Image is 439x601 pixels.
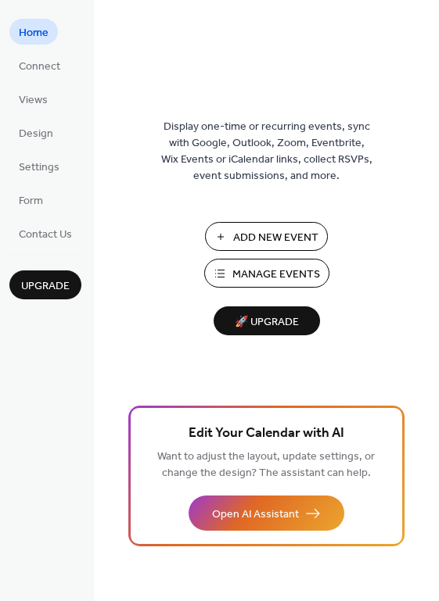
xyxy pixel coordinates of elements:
span: Display one-time or recurring events, sync with Google, Outlook, Zoom, Eventbrite, Wix Events or ... [161,119,372,184]
button: Open AI Assistant [189,495,344,531]
span: Open AI Assistant [212,506,299,523]
span: Design [19,126,53,142]
span: Edit Your Calendar with AI [189,423,344,445]
span: Manage Events [232,267,320,283]
a: Settings [9,153,69,179]
a: Home [9,19,58,45]
button: 🚀 Upgrade [214,306,320,335]
a: Design [9,120,63,145]
span: Want to adjust the layout, update settings, or change the design? The assistant can help. [157,446,375,484]
button: Manage Events [204,259,329,288]
span: Upgrade [21,278,70,295]
a: Form [9,187,52,213]
span: Connect [19,59,60,75]
span: Views [19,92,48,109]
span: Contact Us [19,227,72,243]
span: Settings [19,159,59,176]
button: Add New Event [205,222,328,251]
span: Form [19,193,43,209]
span: 🚀 Upgrade [223,312,311,333]
span: Add New Event [233,230,318,246]
span: Home [19,25,49,41]
a: Contact Us [9,220,81,246]
button: Upgrade [9,270,81,299]
a: Views [9,86,57,112]
a: Connect [9,52,70,78]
